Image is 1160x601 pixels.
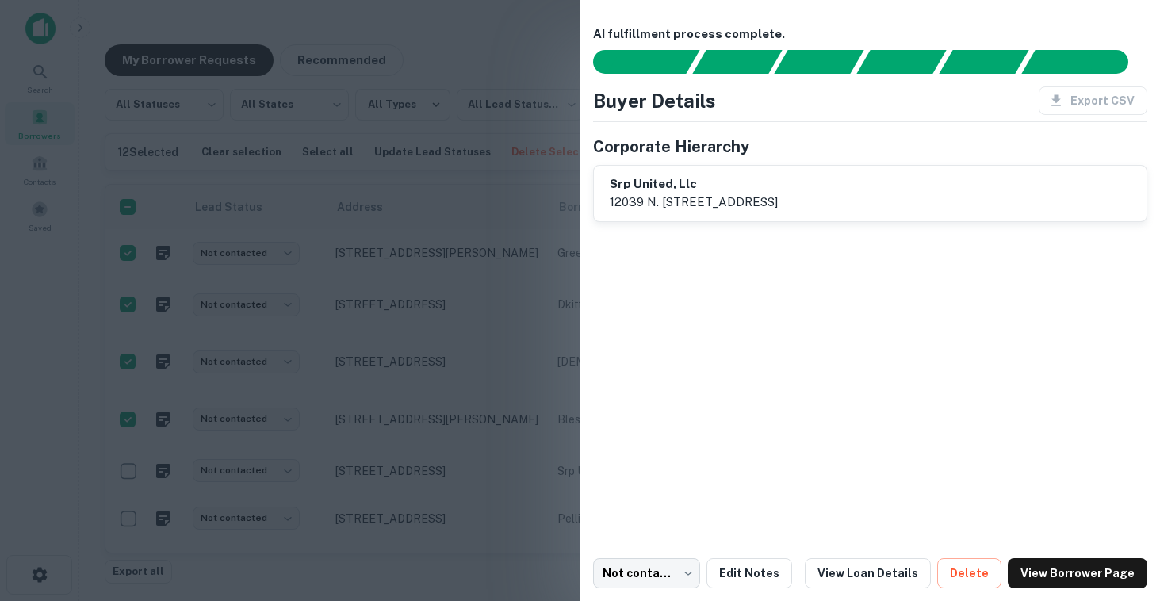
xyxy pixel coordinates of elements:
h5: Corporate Hierarchy [593,135,749,159]
h6: srp united, llc [610,175,778,193]
iframe: Chat Widget [1081,474,1160,550]
p: 12039 n. [STREET_ADDRESS] [610,193,778,212]
a: View Borrower Page [1008,558,1147,588]
div: Principals found, AI now looking for contact information... [857,50,947,74]
div: Documents found, AI parsing details... [775,50,864,74]
div: Your request is received and processing... [692,50,782,74]
button: Edit Notes [706,558,792,588]
button: Delete [937,558,1001,588]
a: View Loan Details [805,558,931,588]
h4: Buyer Details [593,86,716,115]
div: Not contacted [593,558,700,588]
div: AI fulfillment process complete. [1022,50,1147,74]
h6: AI fulfillment process complete. [593,25,1148,44]
div: Sending borrower request to AI... [574,50,693,74]
div: Principals found, still searching for contact information. This may take time... [939,50,1028,74]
